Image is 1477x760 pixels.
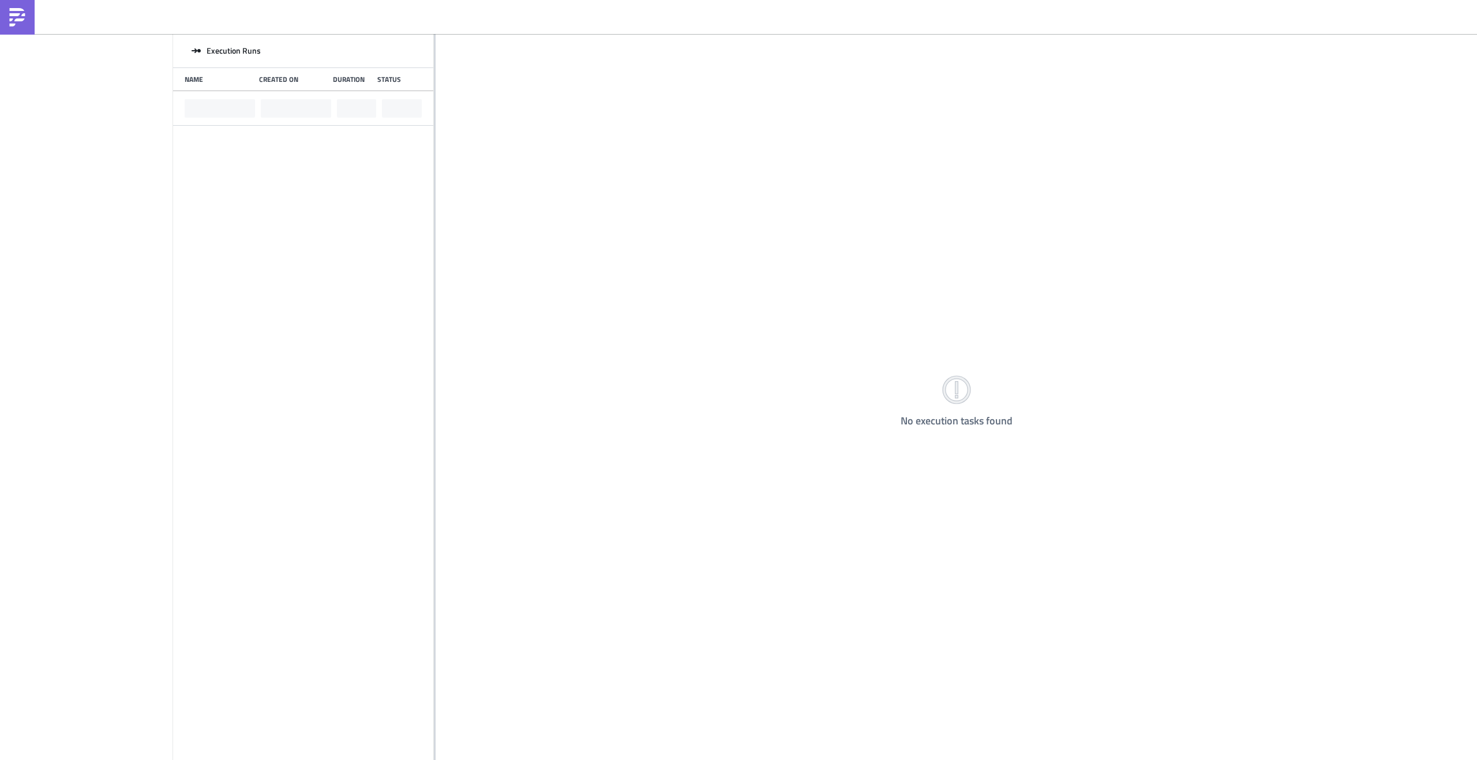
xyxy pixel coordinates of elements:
img: PushMetrics [8,8,27,27]
div: Name [185,75,253,84]
div: Duration [333,75,372,84]
span: Execution Runs [207,46,261,56]
h4: No execution tasks found [901,415,1013,427]
div: Created On [259,75,328,84]
div: Status [377,75,416,84]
